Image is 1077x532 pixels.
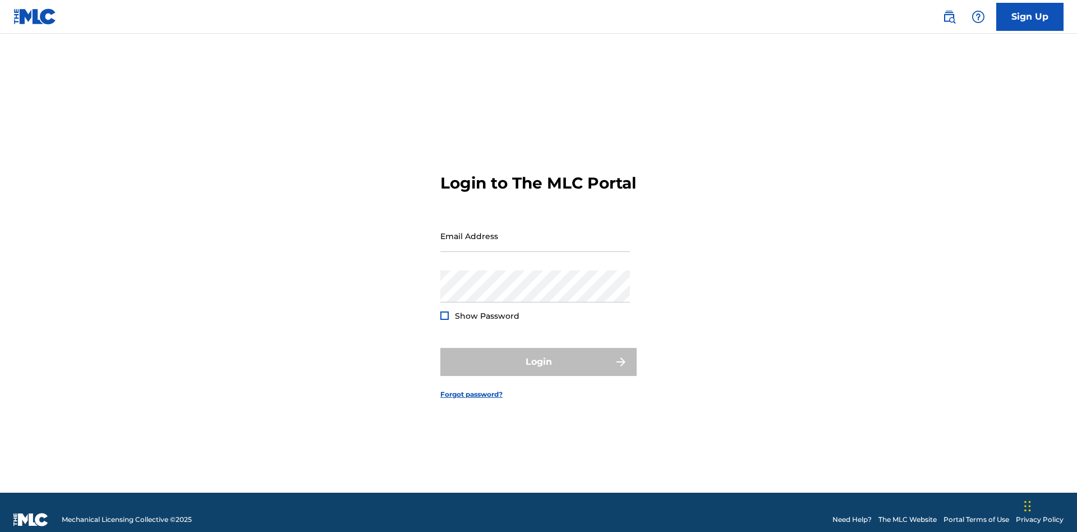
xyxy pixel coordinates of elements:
[942,10,956,24] img: search
[878,515,937,525] a: The MLC Website
[1021,478,1077,532] iframe: Chat Widget
[455,311,519,321] span: Show Password
[996,3,1064,31] a: Sign Up
[967,6,989,28] div: Help
[62,515,192,525] span: Mechanical Licensing Collective © 2025
[13,8,57,25] img: MLC Logo
[440,389,503,400] a: Forgot password?
[832,515,872,525] a: Need Help?
[943,515,1009,525] a: Portal Terms of Use
[13,513,48,526] img: logo
[440,173,636,193] h3: Login to The MLC Portal
[1024,489,1031,523] div: Drag
[972,10,985,24] img: help
[1016,515,1064,525] a: Privacy Policy
[938,6,960,28] a: Public Search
